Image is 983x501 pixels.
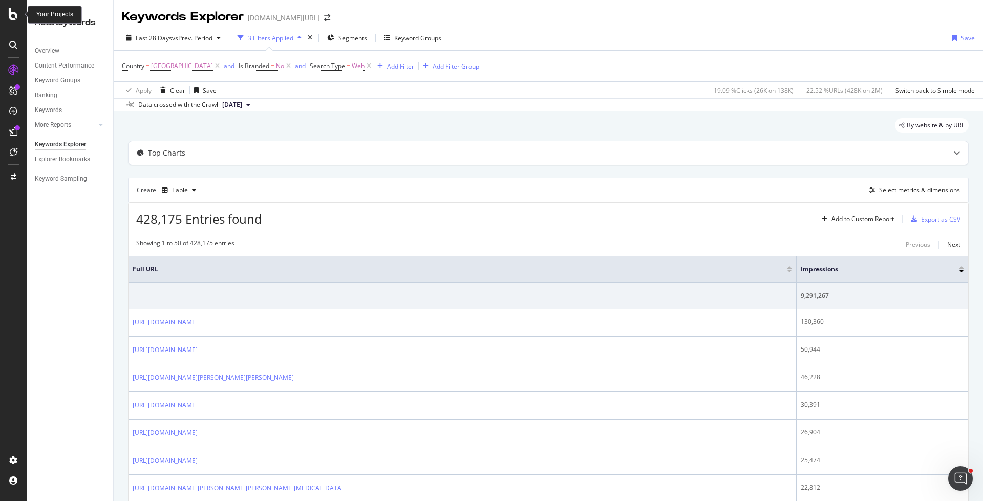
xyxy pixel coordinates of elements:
[907,122,965,128] span: By website & by URL
[865,184,960,197] button: Select metrics & dimensions
[35,173,106,184] a: Keyword Sampling
[801,345,964,354] div: 50,944
[947,238,960,251] button: Next
[122,8,244,26] div: Keywords Explorer
[35,105,62,116] div: Keywords
[433,62,479,71] div: Add Filter Group
[347,61,350,70] span: =
[156,82,185,98] button: Clear
[380,30,445,46] button: Keyword Groups
[35,90,106,101] a: Ranking
[136,86,152,95] div: Apply
[801,455,964,465] div: 25,474
[136,34,172,42] span: Last 28 Days
[224,61,234,70] div: and
[148,148,185,158] div: Top Charts
[419,60,479,72] button: Add Filter Group
[907,211,960,227] button: Export as CSV
[324,14,330,21] div: arrow-right-arrow-left
[831,216,894,222] div: Add to Custom Report
[891,82,975,98] button: Switch back to Simple mode
[122,61,144,70] span: Country
[203,86,217,95] div: Save
[35,75,80,86] div: Keyword Groups
[295,61,306,71] button: and
[35,46,106,56] a: Overview
[895,86,975,95] div: Switch back to Simple mode
[122,82,152,98] button: Apply
[158,182,200,199] button: Table
[948,30,975,46] button: Save
[248,34,293,42] div: 3 Filters Applied
[239,61,269,70] span: Is Branded
[133,400,198,410] a: [URL][DOMAIN_NAME]
[35,154,106,165] a: Explorer Bookmarks
[248,13,320,23] div: [DOMAIN_NAME][URL]
[133,455,198,466] a: [URL][DOMAIN_NAME]
[133,428,198,438] a: [URL][DOMAIN_NAME]
[801,400,964,409] div: 30,391
[373,60,414,72] button: Add Filter
[352,59,365,73] span: Web
[35,105,106,116] a: Keywords
[170,86,185,95] div: Clear
[36,10,73,19] div: Your Projects
[35,139,86,150] div: Keywords Explorer
[224,61,234,71] button: and
[906,238,930,251] button: Previous
[35,154,90,165] div: Explorer Bookmarks
[138,100,218,110] div: Data crossed with the Crawl
[714,86,794,95] div: 19.09 % Clicks ( 26K on 138K )
[172,34,212,42] span: vs Prev. Period
[233,30,306,46] button: 3 Filters Applied
[276,59,284,73] span: No
[35,120,71,130] div: More Reports
[801,291,964,300] div: 9,291,267
[35,46,59,56] div: Overview
[146,61,149,70] span: =
[218,99,254,111] button: [DATE]
[806,86,883,95] div: 22.52 % URLs ( 428K on 2M )
[136,210,262,227] span: 428,175 Entries found
[151,59,213,73] span: [GEOGRAPHIC_DATA]
[801,317,964,326] div: 130,360
[122,30,225,46] button: Last 28 DaysvsPrev. Period
[879,186,960,194] div: Select metrics & dimensions
[818,211,894,227] button: Add to Custom Report
[190,82,217,98] button: Save
[295,61,306,70] div: and
[306,33,314,43] div: times
[133,265,772,274] span: Full URL
[921,215,960,224] div: Export as CSV
[222,100,242,110] span: 2025 Aug. 9th
[906,240,930,249] div: Previous
[394,34,441,42] div: Keyword Groups
[133,345,198,355] a: [URL][DOMAIN_NAME]
[310,61,345,70] span: Search Type
[35,75,106,86] a: Keyword Groups
[961,34,975,42] div: Save
[133,373,294,383] a: [URL][DOMAIN_NAME][PERSON_NAME][PERSON_NAME]
[801,373,964,382] div: 46,228
[35,60,94,71] div: Content Performance
[338,34,367,42] span: Segments
[172,187,188,193] div: Table
[387,62,414,71] div: Add Filter
[271,61,274,70] span: =
[323,30,371,46] button: Segments
[895,118,969,133] div: legacy label
[133,483,344,493] a: [URL][DOMAIN_NAME][PERSON_NAME][PERSON_NAME][MEDICAL_DATA]
[136,238,234,251] div: Showing 1 to 50 of 428,175 entries
[801,428,964,437] div: 26,904
[947,240,960,249] div: Next
[801,265,944,274] span: Impressions
[35,120,96,130] a: More Reports
[801,483,964,492] div: 22,812
[35,90,57,101] div: Ranking
[133,317,198,328] a: [URL][DOMAIN_NAME]
[35,139,106,150] a: Keywords Explorer
[137,182,200,199] div: Create
[35,60,106,71] a: Content Performance
[948,466,973,491] iframe: Intercom live chat
[35,173,87,184] div: Keyword Sampling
